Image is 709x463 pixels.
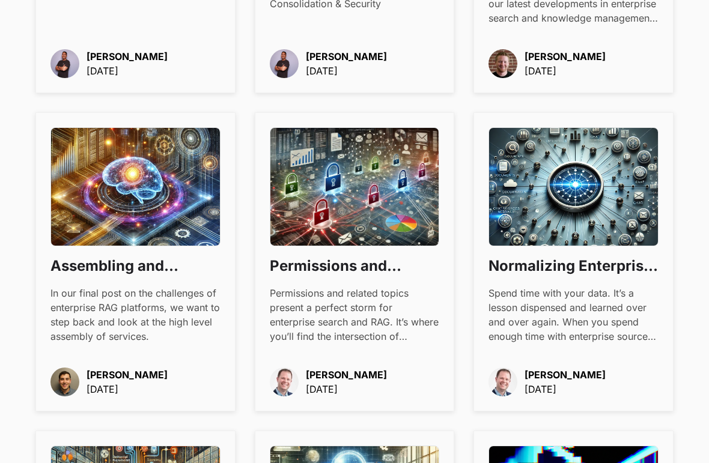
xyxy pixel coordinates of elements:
[255,112,455,411] a: Permissions and Privacy in an Enterprise RAG PlatformPermissions and related topics present a per...
[50,256,221,276] h3: Assembling and Evolving an Enterprise RAG Platform
[306,368,387,382] p: [PERSON_NAME]
[87,368,168,382] p: [PERSON_NAME]
[488,256,659,276] h3: Normalizing Enterprise Data for Effective Search and RAG
[525,64,606,78] p: [DATE]
[35,112,236,411] a: Assembling and Evolving an Enterprise RAG PlatformIn our final post on the challenges of enterpri...
[525,49,606,64] p: [PERSON_NAME]
[525,368,606,382] p: [PERSON_NAME]
[270,256,440,276] h3: Permissions and Privacy in an Enterprise RAG Platform
[525,382,606,396] p: [DATE]
[306,49,387,64] p: [PERSON_NAME]
[87,382,168,396] p: [DATE]
[488,286,659,343] div: Spend time with your data. It’s a lesson dispensed and learned over and over again. When you spen...
[306,64,387,78] p: [DATE]
[649,405,709,463] iframe: Chat Widget
[87,64,168,78] p: [DATE]
[473,112,674,411] a: Normalizing Enterprise Data for Effective Search and RAGSpend time with your data. It’s a lesson ...
[50,286,221,343] div: In our final post on the challenges of enterprise RAG platforms, we want to step back and look at...
[306,382,387,396] p: [DATE]
[87,49,168,64] p: [PERSON_NAME]
[270,286,440,343] div: Permissions and related topics present a perfect storm for enterprise search and RAG. It’s where ...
